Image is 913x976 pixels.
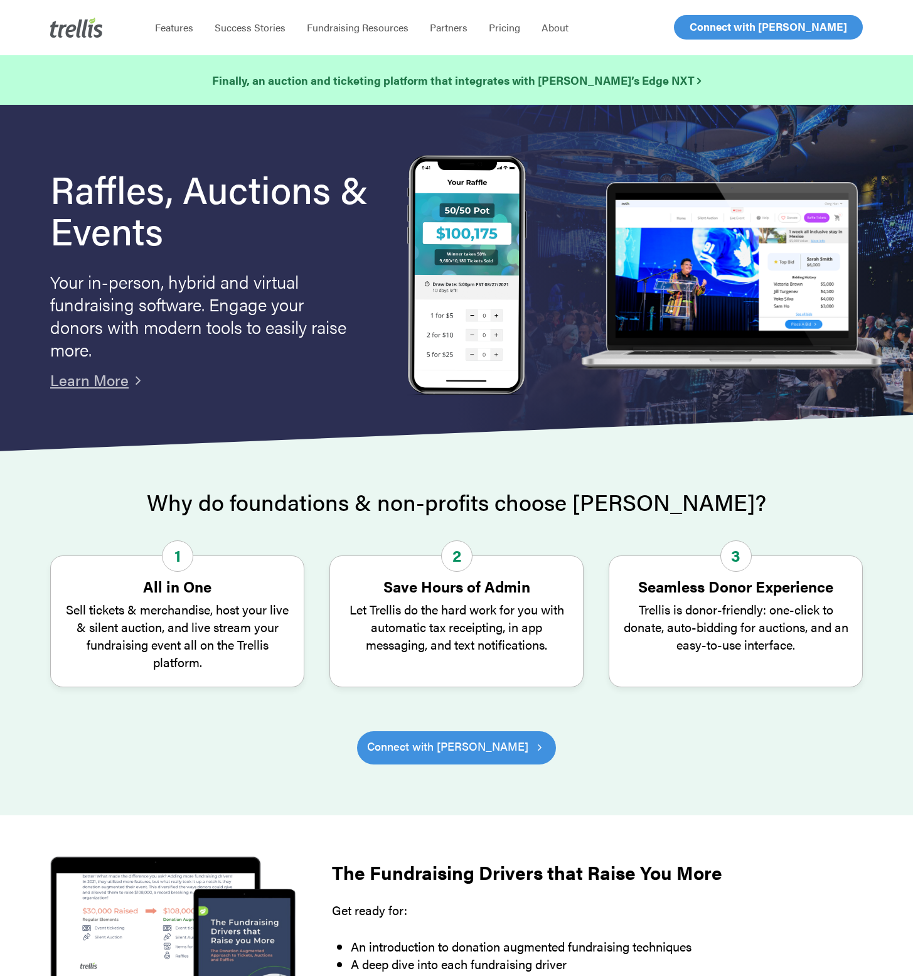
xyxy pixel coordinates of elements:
[50,168,370,250] h1: Raffles, Auctions & Events
[489,20,520,35] span: Pricing
[441,540,473,572] span: 2
[50,369,129,390] a: Learn More
[204,21,296,34] a: Success Stories
[332,859,722,886] strong: The Fundraising Drivers that Raise You More
[143,576,211,597] strong: All in One
[215,20,286,35] span: Success Stories
[351,955,847,973] li: A deep dive into each fundraising driver
[575,182,888,372] img: rafflelaptop_mac_optim.png
[155,20,193,35] span: Features
[674,15,863,40] a: Connect with [PERSON_NAME]
[357,731,556,764] a: Connect with [PERSON_NAME]
[430,20,467,35] span: Partners
[212,72,701,88] strong: Finally, an auction and ticketing platform that integrates with [PERSON_NAME]’s Edge NXT
[296,21,419,34] a: Fundraising Resources
[50,270,351,360] p: Your in-person, hybrid and virtual fundraising software. Engage your donors with modern tools to ...
[638,576,833,597] strong: Seamless Donor Experience
[50,490,863,515] h2: Why do foundations & non-profits choose [PERSON_NAME]?
[531,21,579,34] a: About
[367,737,528,755] span: Connect with [PERSON_NAME]
[50,18,103,38] img: Trellis
[690,19,847,34] span: Connect with [PERSON_NAME]
[144,21,204,34] a: Features
[419,21,478,34] a: Partners
[212,72,701,89] a: Finally, an auction and ticketing platform that integrates with [PERSON_NAME]’s Edge NXT
[343,601,570,653] p: Let Trellis do the hard work for you with automatic tax receipting, in app messaging, and text no...
[351,938,847,955] li: An introduction to donation augmented fundraising techniques
[332,901,847,938] p: Get ready for:
[383,576,530,597] strong: Save Hours of Admin
[478,21,531,34] a: Pricing
[63,601,291,671] p: Sell tickets & merchandise, host your live & silent auction, and live stream your fundraising eve...
[622,601,850,653] p: Trellis is donor-friendly: one-click to donate, auto-bidding for auctions, and an easy-to-use int...
[307,20,408,35] span: Fundraising Resources
[542,20,569,35] span: About
[720,540,752,572] span: 3
[407,155,526,398] img: Trellis Raffles, Auctions and Event Fundraising
[162,540,193,572] span: 1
